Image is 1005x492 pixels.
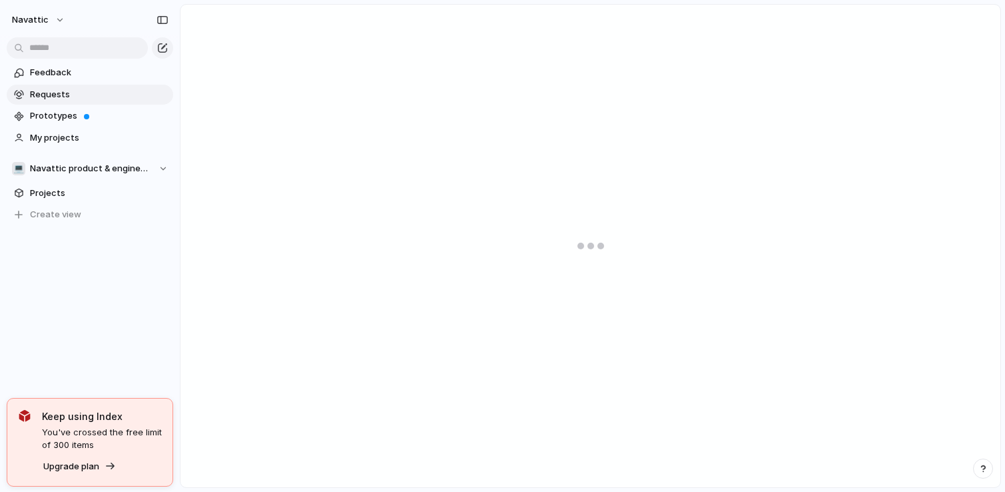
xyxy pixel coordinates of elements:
[42,426,162,452] span: You've crossed the free limit of 300 items
[7,183,173,203] a: Projects
[43,460,99,473] span: Upgrade plan
[30,208,81,221] span: Create view
[30,162,152,175] span: Navattic product & engineering
[42,409,162,423] span: Keep using Index
[7,159,173,179] button: 💻Navattic product & engineering
[7,85,173,105] a: Requests
[30,88,168,101] span: Requests
[6,9,72,31] button: navattic
[12,13,49,27] span: navattic
[39,457,120,476] button: Upgrade plan
[7,128,173,148] a: My projects
[30,131,168,145] span: My projects
[7,106,173,126] a: Prototypes
[12,162,25,175] div: 💻
[7,63,173,83] a: Feedback
[30,187,168,200] span: Projects
[7,205,173,225] button: Create view
[30,66,168,79] span: Feedback
[30,109,168,123] span: Prototypes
